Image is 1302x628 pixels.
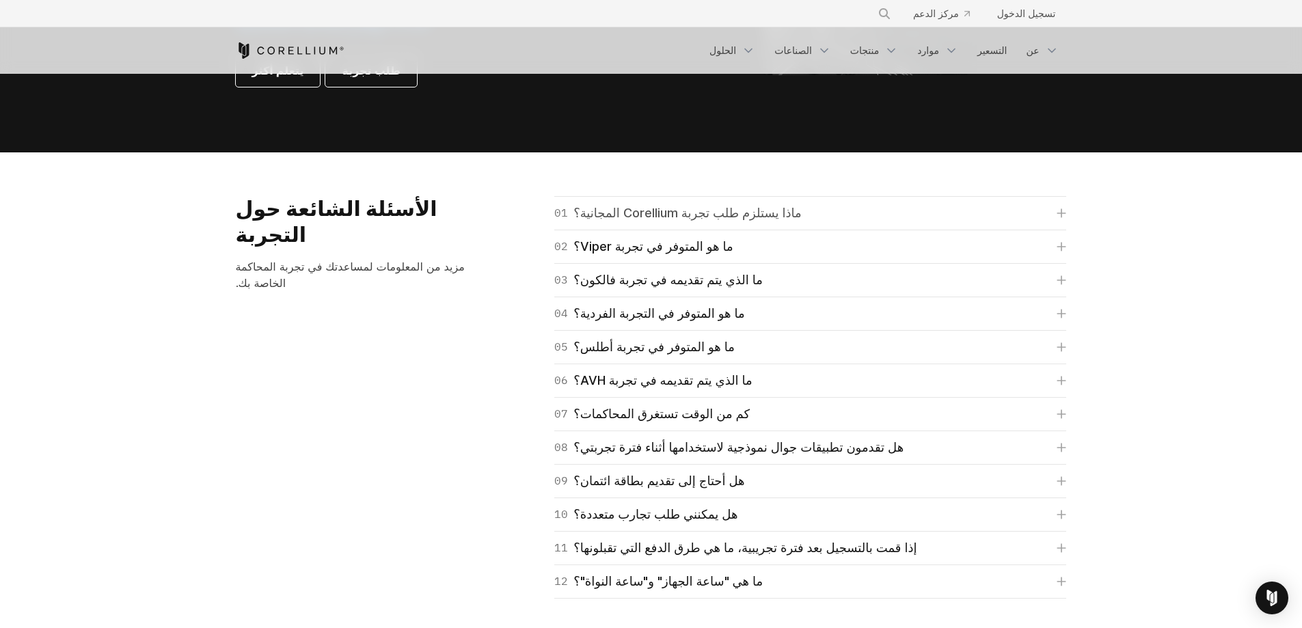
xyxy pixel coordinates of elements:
[554,271,1066,290] a: 03ما الذي يتم تقديمه في تجربة فالكون؟
[554,239,568,253] font: 02
[573,340,735,354] font: ما هو المتوفر في تجربة أطلس؟
[709,44,736,56] font: الحلول
[554,338,1066,357] a: 05ما هو المتوفر في تجربة أطلس؟
[573,507,737,521] font: هل يمكنني طلب تجارب متعددة؟
[573,407,750,421] font: كم من الوقت تستغرق المحاكمات؟
[554,304,1066,323] a: 04ما هو المتوفر في التجربة الفردية؟
[554,541,568,554] font: 11
[573,206,802,220] font: ماذا يستلزم طلب تجربة Corellium المجانية؟
[554,438,1066,457] a: 08هل تقدمون تطبيقات جوال نموذجية لاستخدامها أثناء فترة تجربتي؟
[1026,44,1039,56] font: عن
[977,44,1007,56] font: التسعير
[554,472,1066,491] a: 09هل أحتاج إلى تقديم بطاقة ائتمان؟
[573,541,917,555] font: إذا قمت بالتسجيل بعد فترة تجريبية، ما هي طرق الدفع التي تقبلونها؟
[861,1,1067,26] div: قائمة التنقل
[554,206,568,219] font: 01
[236,260,465,290] font: مزيد من المعلومات لمساعدتك في تجربة المحاكمة الخاصة بك.
[554,405,1066,424] a: 07كم من الوقت تستغرق المحاكمات؟
[554,371,1066,390] a: 06ما الذي يتم تقديمه في تجربة AVH؟
[917,44,939,56] font: موارد
[554,572,1066,591] a: 12ما هي "ساعة الجهاز" و"ساعة النواة"؟
[554,204,1066,223] a: 01ماذا يستلزم طلب تجربة Corellium المجانية؟
[573,273,763,287] font: ما الذي يتم تقديمه في تجربة فالكون؟
[554,507,568,521] font: 10
[850,44,879,56] font: منتجات
[701,38,1066,63] div: قائمة التنقل
[236,196,437,247] font: الأسئلة الشائعة حول التجربة
[236,42,344,59] a: كوريليوم هوم
[554,538,1066,558] a: 11إذا قمت بالتسجيل بعد فترة تجريبية، ما هي طرق الدفع التي تقبلونها؟
[573,440,904,454] font: هل تقدمون تطبيقات جوال نموذجية لاستخدامها أثناء فترة تجربتي؟
[554,574,568,588] font: 12
[997,8,1056,19] font: تسجيل الدخول
[554,340,568,353] font: 05
[554,474,568,487] font: 09
[573,574,763,588] font: ما هي "ساعة الجهاز" و"ساعة النواة"؟
[554,407,568,420] font: 07
[573,239,733,254] font: ما هو المتوفر في تجربة Viper؟
[913,8,959,19] font: مركز الدعم
[554,505,1066,524] a: 10هل يمكنني طلب تجارب متعددة؟
[554,273,568,286] font: 03
[573,373,752,387] font: ما الذي يتم تقديمه في تجربة AVH؟
[774,44,812,56] font: الصناعات
[554,237,1066,256] a: 02ما هو المتوفر في تجربة Viper؟
[554,306,568,320] font: 04
[573,306,745,320] font: ما هو المتوفر في التجربة الفردية؟
[872,1,897,26] button: يبحث
[1256,582,1288,614] div: فتح برنامج Intercom Messenger
[554,440,568,454] font: 08
[573,474,744,488] font: هل أحتاج إلى تقديم بطاقة ائتمان؟
[554,373,568,387] font: 06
